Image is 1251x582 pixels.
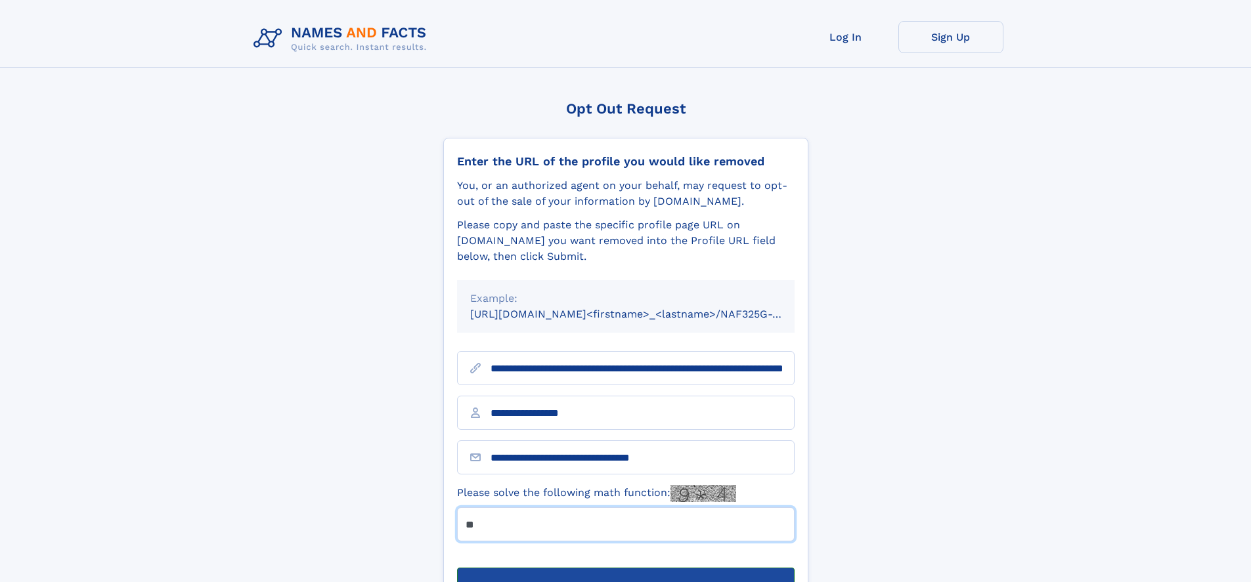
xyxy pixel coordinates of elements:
[443,100,808,117] div: Opt Out Request
[457,217,795,264] div: Please copy and paste the specific profile page URL on [DOMAIN_NAME] you want removed into the Pr...
[898,21,1003,53] a: Sign Up
[248,21,437,56] img: Logo Names and Facts
[470,291,781,306] div: Example:
[793,21,898,53] a: Log In
[457,154,795,169] div: Enter the URL of the profile you would like removed
[457,485,736,502] label: Please solve the following math function:
[457,178,795,209] div: You, or an authorized agent on your behalf, may request to opt-out of the sale of your informatio...
[470,308,820,320] small: [URL][DOMAIN_NAME]<firstname>_<lastname>/NAF325G-xxxxxxxx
